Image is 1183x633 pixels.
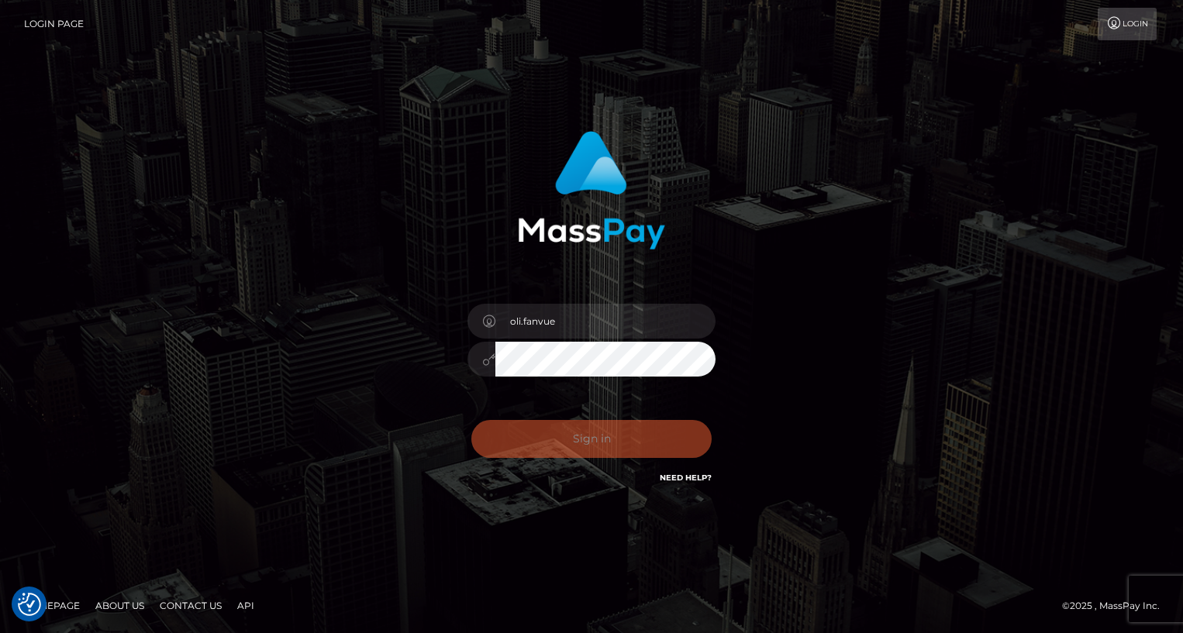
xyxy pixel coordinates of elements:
[1098,8,1157,40] a: Login
[153,593,228,618] a: Contact Us
[660,473,712,483] a: Need Help?
[24,8,84,40] a: Login Page
[18,593,41,616] button: Consent Preferences
[1062,597,1171,614] div: © 2025 , MassPay Inc.
[518,131,665,249] img: MassPay Login
[89,593,150,618] a: About Us
[495,304,716,339] input: Username...
[231,593,260,618] a: API
[17,593,86,618] a: Homepage
[18,593,41,616] img: Revisit consent button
